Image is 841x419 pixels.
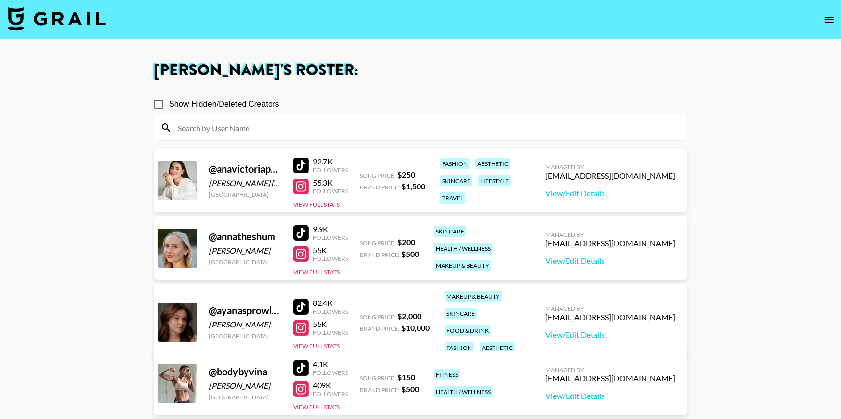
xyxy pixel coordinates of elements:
div: @ bodybyvina [209,366,281,378]
div: health / wellness [434,386,493,397]
div: food & drink [445,325,491,336]
div: Followers [313,308,348,315]
div: makeup & beauty [434,260,491,271]
strong: $ 500 [401,249,419,258]
span: Song Price: [360,239,396,247]
div: fitness [434,369,460,380]
div: health / wellness [434,243,493,254]
div: [GEOGRAPHIC_DATA] [209,332,281,340]
a: View/Edit Details [545,330,675,340]
input: Search by User Name [172,120,681,136]
div: 82.4K [313,298,348,308]
a: View/Edit Details [545,391,675,401]
div: Managed By [545,163,675,171]
div: Followers [313,234,348,241]
div: [EMAIL_ADDRESS][DOMAIN_NAME] [545,312,675,322]
div: @ ayanasprowl___ [209,304,281,317]
strong: $ 10,000 [401,323,430,332]
div: aesthetic [480,342,515,353]
div: [GEOGRAPHIC_DATA] [209,258,281,266]
span: Brand Price: [360,325,399,332]
button: View Full Stats [293,268,340,276]
div: Followers [313,255,348,262]
div: fashion [440,158,470,169]
div: Managed By [545,231,675,238]
div: [GEOGRAPHIC_DATA] [209,394,281,401]
div: [EMAIL_ADDRESS][DOMAIN_NAME] [545,373,675,383]
strong: $ 1,500 [401,182,425,191]
span: Song Price: [360,313,396,321]
div: [PERSON_NAME] [PERSON_NAME] [209,178,281,188]
span: Show Hidden/Deleted Creators [169,98,279,110]
div: 4.1K [313,359,348,369]
div: Followers [313,166,348,174]
div: Followers [313,329,348,336]
h1: [PERSON_NAME] 's Roster: [154,63,687,78]
div: 55K [313,319,348,329]
div: Followers [313,369,348,376]
span: Brand Price: [360,184,399,191]
div: fashion [445,342,474,353]
strong: $ 250 [397,170,415,179]
img: Grail Talent [8,7,106,30]
div: [GEOGRAPHIC_DATA] [209,191,281,198]
div: @ annatheshum [209,231,281,243]
a: View/Edit Details [545,188,675,198]
span: Brand Price: [360,251,399,258]
a: View/Edit Details [545,256,675,266]
div: 55.3K [313,178,348,187]
div: [PERSON_NAME] [209,381,281,391]
div: lifestyle [478,175,511,186]
div: [PERSON_NAME] [209,246,281,256]
strong: $ 150 [397,372,415,382]
div: skincare [434,226,466,237]
strong: $ 200 [397,237,415,247]
div: [EMAIL_ADDRESS][DOMAIN_NAME] [545,171,675,181]
div: makeup & beauty [445,291,502,302]
button: View Full Stats [293,403,340,411]
div: Followers [313,187,348,195]
div: skincare [440,175,472,186]
div: Managed By [545,366,675,373]
span: Song Price: [360,172,396,179]
div: travel [440,192,465,204]
div: Managed By [545,305,675,312]
div: 409K [313,380,348,390]
div: Followers [313,390,348,397]
div: skincare [445,308,477,319]
span: Song Price: [360,374,396,382]
strong: $ 500 [401,384,419,394]
div: 92.7K [313,157,348,166]
div: 9.9K [313,224,348,234]
div: aesthetic [475,158,510,169]
div: @ anavictoriaperez_ [209,163,281,175]
button: View Full Stats [293,201,340,208]
strong: $ 2,000 [397,311,421,321]
div: [EMAIL_ADDRESS][DOMAIN_NAME] [545,238,675,248]
button: open drawer [819,10,839,29]
button: View Full Stats [293,342,340,349]
span: Brand Price: [360,386,399,394]
div: 55K [313,245,348,255]
div: [PERSON_NAME] [209,320,281,329]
